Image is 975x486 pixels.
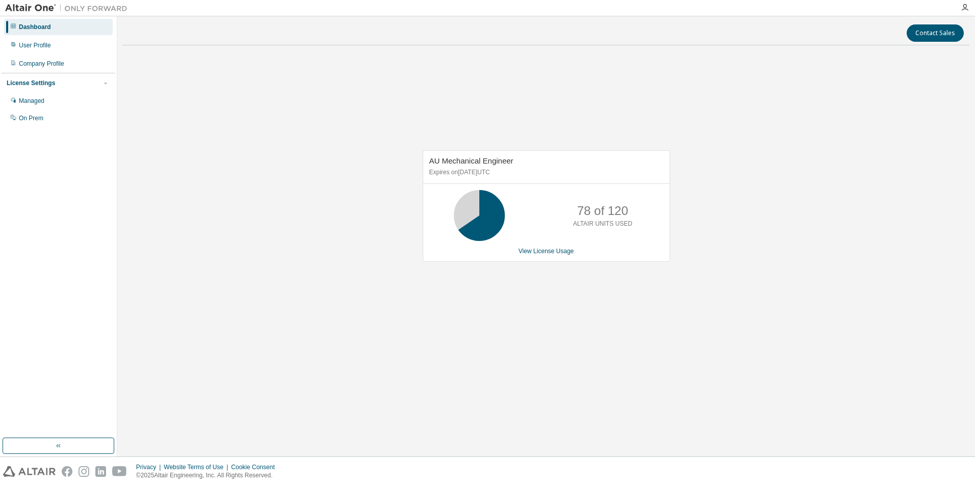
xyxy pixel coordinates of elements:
div: Website Terms of Use [164,463,231,471]
div: License Settings [7,79,55,87]
span: AU Mechanical Engineer [429,156,514,165]
p: Expires on [DATE] UTC [429,168,661,177]
img: youtube.svg [112,466,127,477]
div: Company Profile [19,60,64,68]
a: View License Usage [519,248,574,255]
img: instagram.svg [79,466,89,477]
img: altair_logo.svg [3,466,56,477]
img: Altair One [5,3,133,13]
p: ALTAIR UNITS USED [573,220,632,228]
div: Managed [19,97,44,105]
img: facebook.svg [62,466,72,477]
div: Dashboard [19,23,51,31]
div: On Prem [19,114,43,122]
img: linkedin.svg [95,466,106,477]
p: © 2025 Altair Engineering, Inc. All Rights Reserved. [136,471,281,480]
div: Privacy [136,463,164,471]
button: Contact Sales [907,24,964,42]
p: 78 of 120 [577,202,628,220]
div: User Profile [19,41,51,49]
div: Cookie Consent [231,463,280,471]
